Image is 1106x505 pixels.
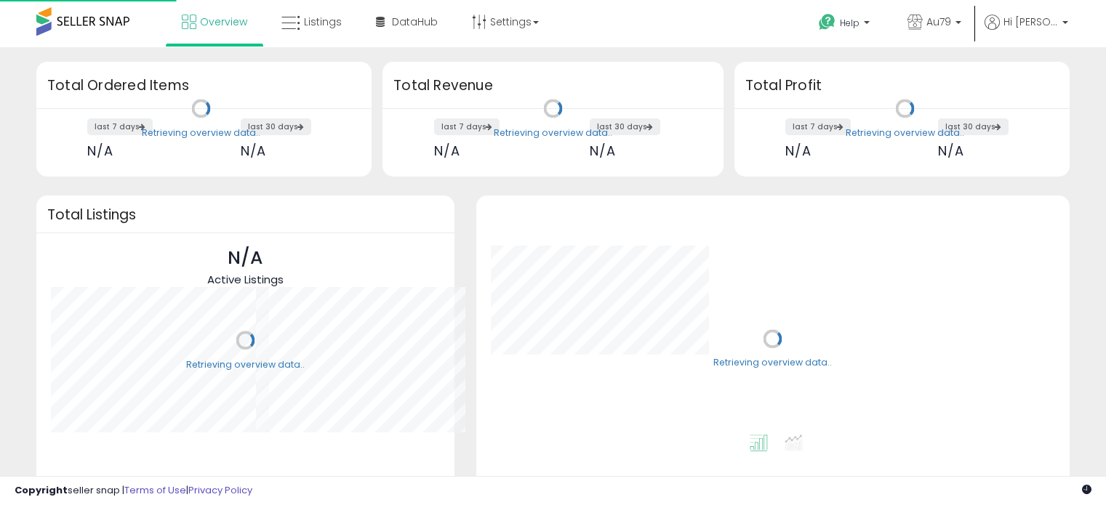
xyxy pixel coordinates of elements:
i: Get Help [818,13,836,31]
div: Retrieving overview data.. [846,126,964,140]
span: Help [840,17,859,29]
div: Retrieving overview data.. [713,357,832,370]
strong: Copyright [15,483,68,497]
div: seller snap | | [15,484,252,498]
span: Overview [200,15,247,29]
div: Retrieving overview data.. [142,126,260,140]
span: Hi [PERSON_NAME] [1003,15,1058,29]
div: Retrieving overview data.. [494,126,612,140]
a: Hi [PERSON_NAME] [985,15,1068,47]
span: Au79 [926,15,951,29]
span: DataHub [392,15,438,29]
a: Help [807,2,884,47]
span: Listings [304,15,342,29]
div: Retrieving overview data.. [186,358,305,371]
